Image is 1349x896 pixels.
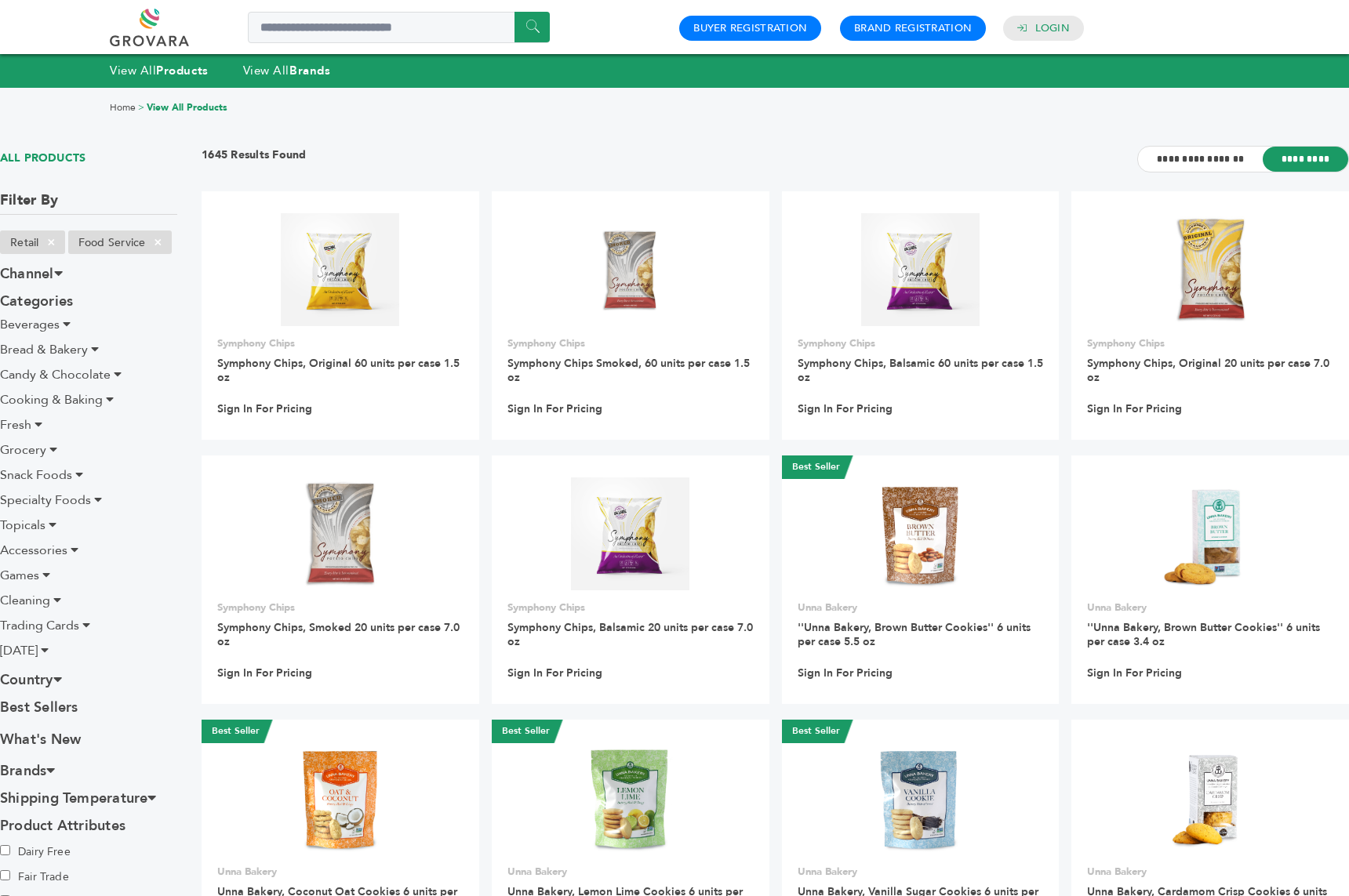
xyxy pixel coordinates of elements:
[507,356,750,385] a: Symphony Chips Smoked, 60 units per case 1.5 oz
[864,742,977,855] img: Unna Bakery, Vanilla Sugar Cookies 6 units per case 5.5 oz
[302,477,378,590] img: Symphony Chips, Smoked 20 units per case 7.0 oz
[284,742,398,855] img: Unna Bakery, Coconut Oat Cookies 6 units per case 5.5 oz
[138,101,144,114] span: >
[798,356,1043,385] a: Symphony Chips, Balsamic 60 units per case 1.5 oz
[1087,402,1182,416] a: Sign In For Pricing
[1087,620,1320,649] a: ''Unna Bakery, Brown Butter Cookies'' 6 units per case 3.4 oz
[217,600,464,615] p: Symphony Chips
[507,666,602,680] a: Sign In For Pricing
[281,213,399,326] img: Symphony Chips, Original 60 units per case 1.5 oz
[110,63,209,78] a: View AllProducts
[243,63,331,78] a: View AllBrands
[1087,666,1182,680] a: Sign In For Pricing
[864,477,977,591] img: ''Unna Bakery, Brown Butter Cookies'' 6 units per case 5.5 oz
[217,865,464,879] p: Unna Bakery
[156,63,208,78] strong: Products
[854,21,972,35] a: Brand Registration
[217,402,312,416] a: Sign In For Pricing
[798,336,1044,350] p: Symphony Chips
[571,477,689,590] img: Symphony Chips, Balsamic 20 units per case 7.0 oz
[798,620,1031,649] a: ''Unna Bakery, Brown Butter Cookies'' 6 units per case 5.5 oz
[693,21,807,35] a: Buyer Registration
[147,101,227,114] a: View All Products
[217,620,460,649] a: Symphony Chips, Smoked 20 units per case 7.0 oz
[217,356,460,385] a: Symphony Chips, Original 60 units per case 1.5 oz
[202,147,307,172] h3: 1645 Results Found
[217,666,312,680] a: Sign In For Pricing
[507,600,754,615] p: Symphony Chips
[38,233,64,252] span: ×
[507,336,754,350] p: Symphony Chips
[110,101,136,114] a: Home
[289,63,330,78] strong: Brands
[68,230,172,254] li: Food Service
[573,213,687,327] img: Symphony Chips Smoked, 60 units per case 1.5 oz
[798,402,893,416] a: Sign In For Pricing
[217,336,464,350] p: Symphony Chips
[507,620,753,649] a: Symphony Chips, Balsamic 20 units per case 7.0 oz
[1087,865,1333,879] p: Unna Bakery
[1154,742,1267,855] img: Unna Bakery, Cardamom Crisp Cookies 6 units per case 3.4 oz
[1087,336,1333,350] p: Symphony Chips
[507,402,602,416] a: Sign In For Pricing
[1154,477,1267,591] img: ''Unna Bakery, Brown Butter Cookies'' 6 units per case 3.4 oz
[573,742,687,855] img: Unna Bakery, Lemon Lime Cookies 6 units per case 5.5 oz
[145,233,171,252] span: ×
[798,666,893,680] a: Sign In For Pricing
[798,865,1044,879] p: Unna Bakery
[248,12,550,43] input: Search a product or brand...
[798,600,1044,615] p: Unna Bakery
[1035,21,1070,35] a: Login
[1173,213,1248,326] img: Symphony Chips, Original 20 units per case 7.0 oz
[861,213,980,326] img: Symphony Chips, Balsamic 60 units per case 1.5 oz
[1087,600,1333,615] p: Unna Bakery
[507,865,754,879] p: Unna Bakery
[1087,356,1329,385] a: Symphony Chips, Original 20 units per case 7.0 oz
